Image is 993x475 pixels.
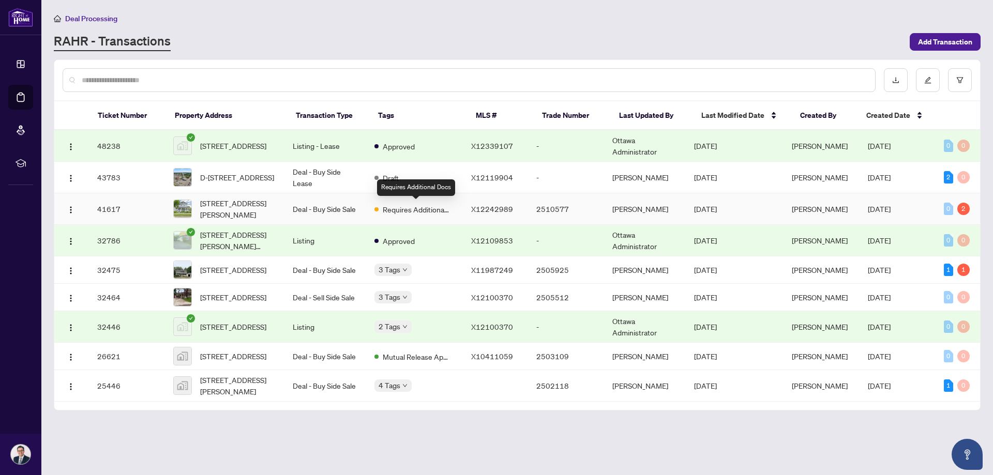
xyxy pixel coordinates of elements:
span: Created Date [866,110,910,121]
img: thumbnail-img [174,137,191,155]
td: 32464 [89,284,165,311]
th: Trade Number [534,101,611,130]
th: Last Updated By [611,101,693,130]
div: 0 [957,291,970,303]
span: [STREET_ADDRESS][PERSON_NAME] [200,374,276,397]
span: [PERSON_NAME] [792,293,848,302]
td: 43783 [89,162,165,193]
span: Deal Processing [65,14,117,23]
td: Deal - Buy Side Sale [284,193,366,225]
td: 2505512 [528,284,604,311]
td: 32475 [89,256,165,284]
span: [STREET_ADDRESS] [200,140,266,151]
td: - [528,130,604,162]
div: 0 [944,350,953,362]
div: 0 [957,234,970,247]
span: [PERSON_NAME] [792,141,848,150]
span: home [54,15,61,22]
th: Created By [792,101,858,130]
span: 2 Tags [379,320,400,332]
span: X11987249 [471,265,513,274]
span: [DATE] [868,141,891,150]
td: 2502118 [528,370,604,402]
img: thumbnail-img [174,232,191,249]
span: [DATE] [868,381,891,390]
span: [STREET_ADDRESS] [200,264,266,275]
td: - [528,225,604,256]
span: [DATE] [868,293,891,302]
div: 0 [944,140,953,152]
span: [STREET_ADDRESS] [200,350,266,362]
img: thumbnail-img [174,168,191,186]
div: 1 [944,379,953,392]
div: 0 [944,320,953,333]
div: 0 [957,140,970,152]
th: Created Date [858,101,935,130]
span: [DATE] [694,204,717,213]
td: [PERSON_NAME] [604,343,686,370]
button: Logo [63,169,79,186]
div: 0 [944,203,953,215]
button: Logo [63,289,79,305]
img: thumbnail-img [174,288,191,306]
img: thumbnail-img [174,261,191,279]
span: edit [924,76,931,84]
td: - [528,162,604,193]
span: check-circle [187,314,195,323]
span: Draft [383,172,399,183]
span: Add Transaction [918,34,972,50]
span: X12100370 [471,322,513,331]
span: Last Modified Date [701,110,764,121]
span: X12119904 [471,173,513,182]
button: download [884,68,908,92]
span: X10411059 [471,351,513,361]
td: 2503109 [528,343,604,370]
span: 3 Tags [379,264,400,275]
span: [DATE] [694,141,717,150]
span: [STREET_ADDRESS][PERSON_NAME] [200,197,276,220]
span: [PERSON_NAME] [792,173,848,182]
td: [PERSON_NAME] [604,162,686,193]
td: Deal - Buy Side Sale [284,343,366,370]
td: Deal - Buy Side Sale [284,256,366,284]
button: Logo [63,262,79,278]
span: down [402,383,408,388]
span: [DATE] [694,293,717,302]
div: 0 [957,171,970,183]
button: Open asap [952,439,983,470]
div: 2 [944,171,953,183]
button: Logo [63,348,79,364]
td: 2510577 [528,193,604,225]
button: filter [948,68,972,92]
span: [PERSON_NAME] [792,265,848,274]
div: 1 [957,264,970,276]
span: [STREET_ADDRESS] [200,321,266,332]
span: down [402,295,408,300]
img: Logo [67,382,75,391]
img: Profile Icon [11,445,31,464]
td: [PERSON_NAME] [604,370,686,402]
td: Listing - Lease [284,130,366,162]
td: Ottawa Administrator [604,130,686,162]
span: [DATE] [694,381,717,390]
span: filter [956,76,964,84]
span: X12109853 [471,236,513,245]
button: Logo [63,318,79,335]
span: [PERSON_NAME] [792,322,848,331]
th: Ticket Number [89,101,167,130]
div: 0 [957,379,970,392]
button: Logo [63,377,79,394]
span: [STREET_ADDRESS] [200,292,266,303]
img: Logo [67,267,75,275]
span: X12339107 [471,141,513,150]
span: [PERSON_NAME] [792,381,848,390]
span: 3 Tags [379,291,400,303]
td: 25446 [89,370,165,402]
td: Listing [284,225,366,256]
button: Logo [63,201,79,217]
td: Listing [284,311,366,343]
div: 0 [944,234,953,247]
td: 2505925 [528,256,604,284]
td: - [528,311,604,343]
td: Deal - Buy Side Lease [284,162,366,193]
